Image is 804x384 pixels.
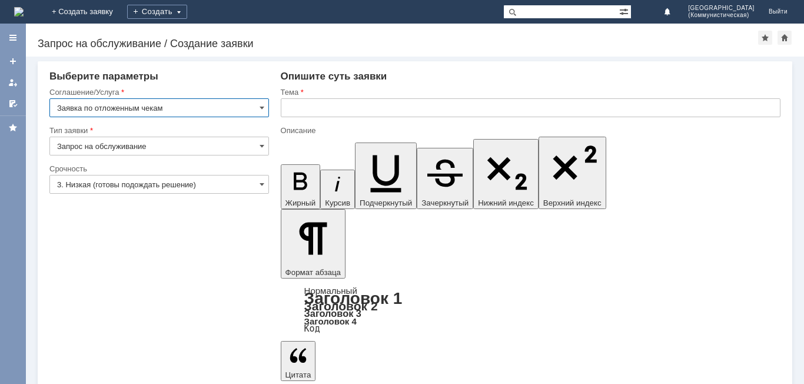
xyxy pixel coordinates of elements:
[758,31,772,45] div: Добавить в избранное
[285,268,341,277] span: Формат абзаца
[281,164,321,209] button: Жирный
[127,5,187,19] div: Создать
[4,73,22,92] a: Мои заявки
[14,7,24,16] a: Перейти на домашнюю страницу
[539,137,606,209] button: Верхний индекс
[421,198,469,207] span: Зачеркнутый
[4,52,22,71] a: Создать заявку
[14,7,24,16] img: logo
[478,198,534,207] span: Нижний индекс
[49,71,158,82] span: Выберите параметры
[304,316,357,326] a: Заголовок 4
[281,287,780,333] div: Формат абзаца
[38,38,758,49] div: Запрос на обслуживание / Создание заявки
[417,148,473,209] button: Зачеркнутый
[473,139,539,209] button: Нижний индекс
[360,198,412,207] span: Подчеркнутый
[688,12,755,19] span: (Коммунистическая)
[304,323,320,334] a: Код
[281,88,778,96] div: Тема
[281,127,778,134] div: Описание
[4,94,22,113] a: Мои согласования
[304,286,357,296] a: Нормальный
[285,198,316,207] span: Жирный
[281,209,345,279] button: Формат абзаца
[688,5,755,12] span: [GEOGRAPHIC_DATA]
[304,289,403,307] a: Заголовок 1
[355,143,417,209] button: Подчеркнутый
[49,127,267,134] div: Тип заявки
[304,299,378,313] a: Заголовок 2
[320,170,355,209] button: Курсив
[281,71,387,82] span: Опишите суть заявки
[285,370,311,379] span: Цитата
[325,198,350,207] span: Курсив
[304,308,361,319] a: Заголовок 3
[778,31,792,45] div: Сделать домашней страницей
[49,88,267,96] div: Соглашение/Услуга
[49,165,267,173] div: Срочность
[281,341,316,381] button: Цитата
[619,5,631,16] span: Расширенный поиск
[543,198,602,207] span: Верхний индекс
